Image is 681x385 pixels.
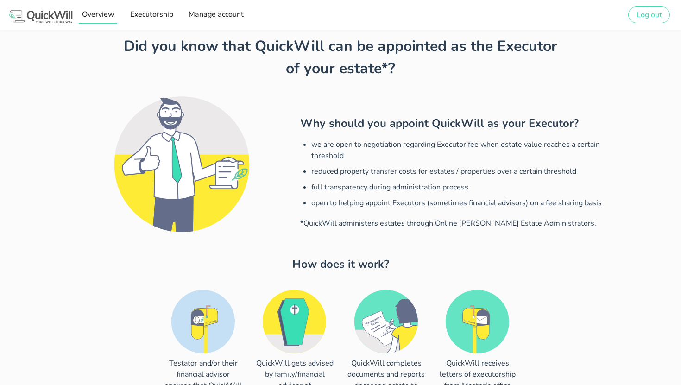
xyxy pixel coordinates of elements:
span: Log out [636,10,662,20]
h2: How does it work? [72,256,610,272]
span: Overview [82,9,114,19]
div: advised of passing [258,284,332,358]
span: Manage account [188,9,244,19]
div: administration [441,284,515,358]
button: Log out [628,6,670,23]
h2: Why should you appoint QuickWill as your Executor? [300,115,609,132]
li: we are open to negotiation regarding Executor fee when estate value reaches a certain threshold [311,139,609,161]
img: Logo [7,9,74,25]
h1: Did you know that QuickWill can be appointed as the Executor of your estate*? [117,35,564,80]
a: Overview [79,6,117,24]
li: full transparency during administration process [311,182,609,193]
a: Executorship [126,6,176,24]
p: *QuickWill administers estates through Online [PERSON_NAME] Estate Administrators. [300,218,609,229]
li: reduced property transfer costs for estates / properties over a certain threshold [311,166,609,177]
div: completes documents [349,284,423,358]
span: Executorship [129,9,173,19]
a: Manage account [185,6,246,24]
div: Executor [101,85,259,243]
div: possession of will [166,284,240,358]
li: open to helping appoint Executors (sometimes financial advisors) on a fee sharing basis [311,197,609,208]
